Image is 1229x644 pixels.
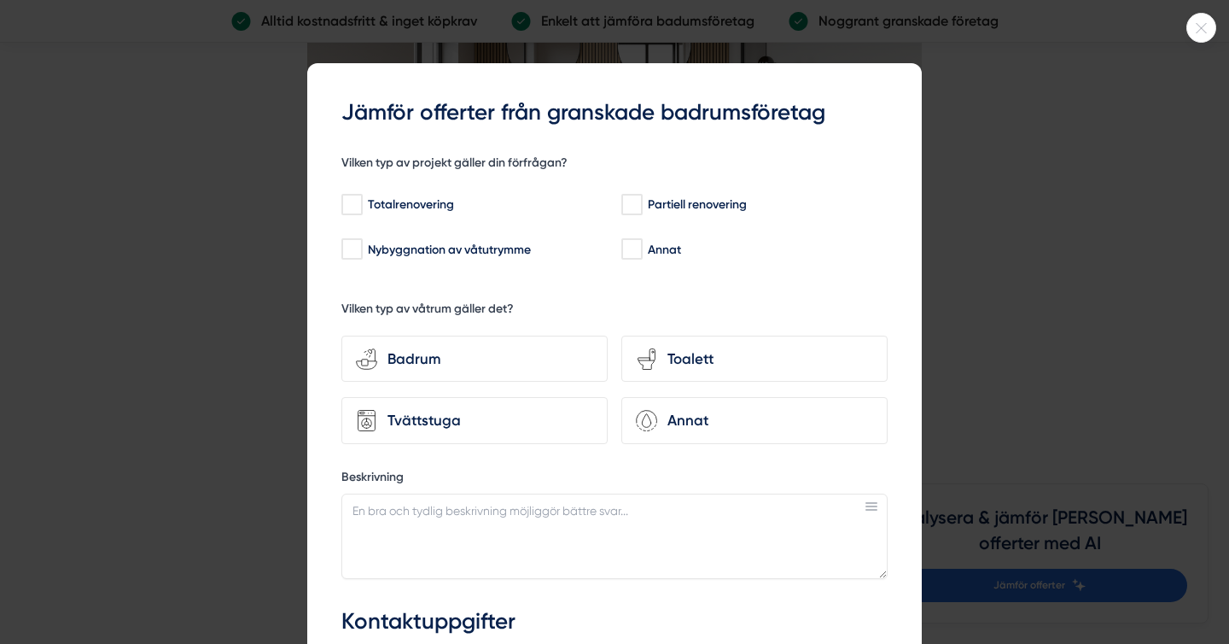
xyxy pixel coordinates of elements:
[621,241,641,258] input: Annat
[341,301,514,322] h5: Vilken typ av våtrum gäller det?
[341,469,888,490] label: Beskrivning
[341,196,361,214] input: Totalrenovering
[341,606,888,637] h3: Kontaktuppgifter
[341,155,568,176] h5: Vilken typ av projekt gäller din förfrågan?
[341,97,888,128] h3: Jämför offerter från granskade badrumsföretag
[621,196,641,214] input: Partiell renovering
[341,241,361,258] input: Nybyggnation av våtutrymme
